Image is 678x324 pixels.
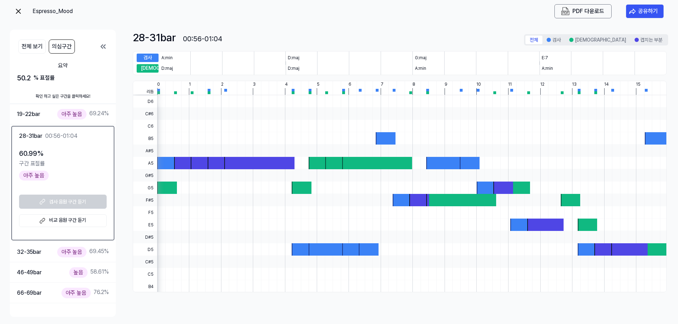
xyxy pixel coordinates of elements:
div: 66-69 bar [17,288,42,298]
button: 전체 보기 [18,39,46,54]
div: 아주 높음 [19,171,49,181]
button: 공유하기 [626,4,664,18]
span: C6 [133,120,157,132]
img: exit [14,7,23,16]
span: C5 [133,268,157,280]
div: 3 [253,81,256,88]
span: G5 [133,182,157,194]
div: 19-22 bar [17,110,40,119]
button: 전체 [525,36,542,44]
div: D:maj [288,65,299,72]
span: F5 [133,206,157,219]
div: 요약 [17,61,109,70]
div: 69.24 % [57,109,109,119]
span: D6 [133,95,157,108]
img: share [629,8,636,15]
div: 5 [317,81,320,88]
div: 확인 하고 싶은 구간을 클릭하세요! [10,89,116,104]
div: 8 [412,81,415,88]
div: 28-31 bar [19,132,42,141]
span: G#5 [133,169,157,182]
div: 00:56-01:04 [45,132,77,140]
div: 2 [221,81,224,88]
button: PDF 다운로드 [560,7,606,16]
div: 28-31 bar [133,30,176,45]
div: 아주 높음 [61,288,91,298]
span: A5 [133,157,157,169]
div: 1 [189,81,191,88]
div: 6 [349,81,351,88]
a: 비교 음원 구간 듣기 [19,214,107,227]
div: 12 [540,81,545,88]
span: C#6 [133,108,157,120]
span: F#5 [133,194,157,206]
div: E:7 [542,55,548,61]
span: C#5 [133,256,157,268]
div: 구간 표절률 [19,159,107,168]
div: 10 [476,81,481,88]
span: D5 [133,243,157,256]
div: 공유하기 [638,7,658,16]
div: 76.2 % [61,288,109,298]
span: B4 [133,280,157,293]
div: 아주 높음 [57,109,87,119]
div: 검사 [137,54,159,62]
button: 검사 [542,36,565,44]
div: 9 [445,81,447,88]
div: A:min [415,65,426,72]
button: 의심구간 [49,39,75,54]
div: 아주 높음 [57,247,87,257]
div: D:maj [288,55,299,61]
div: 15 [636,81,641,88]
div: 32-35 bar [17,247,41,257]
div: 0 [157,81,160,88]
span: B5 [133,132,157,145]
div: A:min [161,55,173,61]
div: 11 [508,81,512,88]
div: A:min [542,65,553,72]
button: 겹치는 부분 [630,36,667,44]
img: external link [38,216,47,225]
span: 리듬 [133,88,157,95]
div: 13 [572,81,577,88]
img: PDF Download [561,7,570,16]
div: 00:56-01:04 [183,33,222,44]
div: 69.45 % [57,247,109,257]
div: 7 [381,81,383,88]
div: D:maj [161,65,173,72]
div: PDF 다운로드 [572,7,604,16]
span: D#5 [133,231,157,243]
div: 4 [285,81,288,88]
div: 높음 [69,267,88,277]
span: E5 [133,219,157,231]
span: A#5 [133,145,157,157]
button: [DEMOGRAPHIC_DATA] [565,36,630,44]
div: % 표절률 [34,74,55,82]
div: G:maj [415,55,427,61]
div: 58.61 % [69,267,109,277]
div: Espresso_Mood [32,7,103,16]
div: 60.99 % [19,148,107,159]
div: 14 [604,81,609,88]
div: [DEMOGRAPHIC_DATA] [137,64,159,73]
div: 50.2 [17,73,109,83]
button: 요약50.2 % 표절률 [10,56,116,89]
div: 46-49 bar [17,268,42,277]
